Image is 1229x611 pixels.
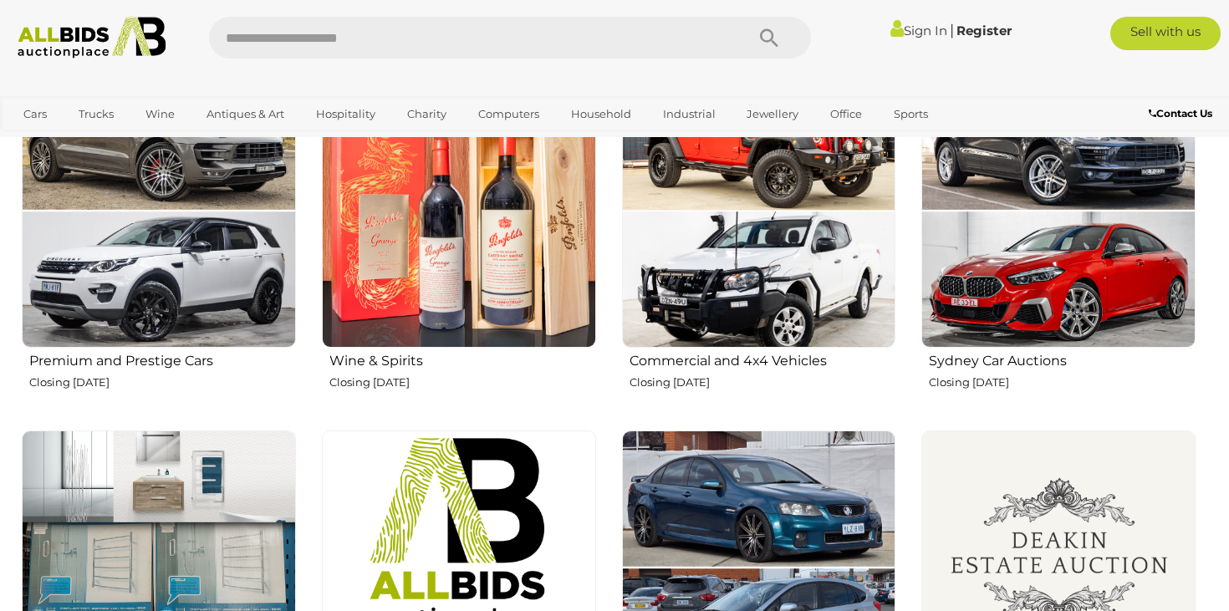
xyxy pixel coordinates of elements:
[819,100,873,128] a: Office
[321,73,596,417] a: Wine & Spirits Closing [DATE]
[9,17,175,59] img: Allbids.com.au
[1149,107,1212,120] b: Contact Us
[196,100,295,128] a: Antiques & Art
[1149,104,1216,123] a: Contact Us
[622,74,896,348] img: Commercial and 4x4 Vehicles
[736,100,809,128] a: Jewellery
[890,23,947,38] a: Sign In
[950,21,954,39] span: |
[467,100,550,128] a: Computers
[929,373,1196,392] p: Closing [DATE]
[929,349,1196,369] h2: Sydney Car Auctions
[322,74,596,348] img: Wine & Spirits
[396,100,457,128] a: Charity
[13,100,58,128] a: Cars
[329,349,596,369] h2: Wine & Spirits
[13,128,153,155] a: [GEOGRAPHIC_DATA]
[305,100,386,128] a: Hospitality
[29,373,296,392] p: Closing [DATE]
[22,74,296,348] img: Premium and Prestige Cars
[921,74,1196,348] img: Sydney Car Auctions
[560,100,642,128] a: Household
[652,100,727,128] a: Industrial
[329,373,596,392] p: Closing [DATE]
[135,100,186,128] a: Wine
[727,17,811,59] button: Search
[621,73,896,417] a: Commercial and 4x4 Vehicles Closing [DATE]
[1110,17,1221,50] a: Sell with us
[29,349,296,369] h2: Premium and Prestige Cars
[630,373,896,392] p: Closing [DATE]
[21,73,296,417] a: Premium and Prestige Cars Closing [DATE]
[883,100,939,128] a: Sports
[68,100,125,128] a: Trucks
[630,349,896,369] h2: Commercial and 4x4 Vehicles
[956,23,1012,38] a: Register
[920,73,1196,417] a: Sydney Car Auctions Closing [DATE]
